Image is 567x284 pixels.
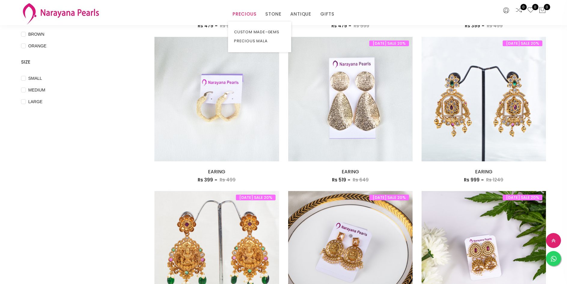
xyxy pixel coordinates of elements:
[26,31,47,37] span: BROWN
[26,98,45,105] span: LARGE
[527,7,534,14] a: 0
[26,87,48,93] span: MEDIUM
[220,22,236,29] span: Rs 599
[342,168,359,175] a: EARING
[369,40,409,46] span: [DATE] SALE 20%
[475,168,492,175] a: EARING
[539,7,546,14] button: 0
[234,28,285,37] a: CUSTOM MADE-GEMS
[26,43,49,49] span: ORANGE
[487,22,503,29] span: Rs 499
[290,10,311,19] a: ANTIQUE
[486,177,503,183] span: Rs 1249
[265,10,281,19] a: STONE
[26,75,44,82] span: SMALL
[503,195,542,200] span: [DATE] SALE 20%
[503,40,542,46] span: [DATE] SALE 20%
[198,22,213,29] span: Rs 479
[220,177,236,183] span: Rs 499
[515,7,523,14] a: 0
[236,195,276,200] span: [DATE] SALE 20%
[320,10,334,19] a: GIFTS
[233,10,256,19] a: PRECIOUS
[465,22,480,29] span: Rs 399
[332,177,346,183] span: Rs 519
[520,4,527,10] span: 0
[369,195,409,200] span: [DATE] SALE 20%
[21,58,136,66] h4: SIZE
[464,177,480,183] span: Rs 999
[198,177,213,183] span: Rs 399
[544,4,550,10] span: 0
[532,4,538,10] span: 0
[354,22,369,29] span: Rs 599
[353,177,369,183] span: Rs 649
[331,22,347,29] span: Rs 479
[234,37,285,46] a: PRECIOUS MALA
[208,168,225,175] a: EARING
